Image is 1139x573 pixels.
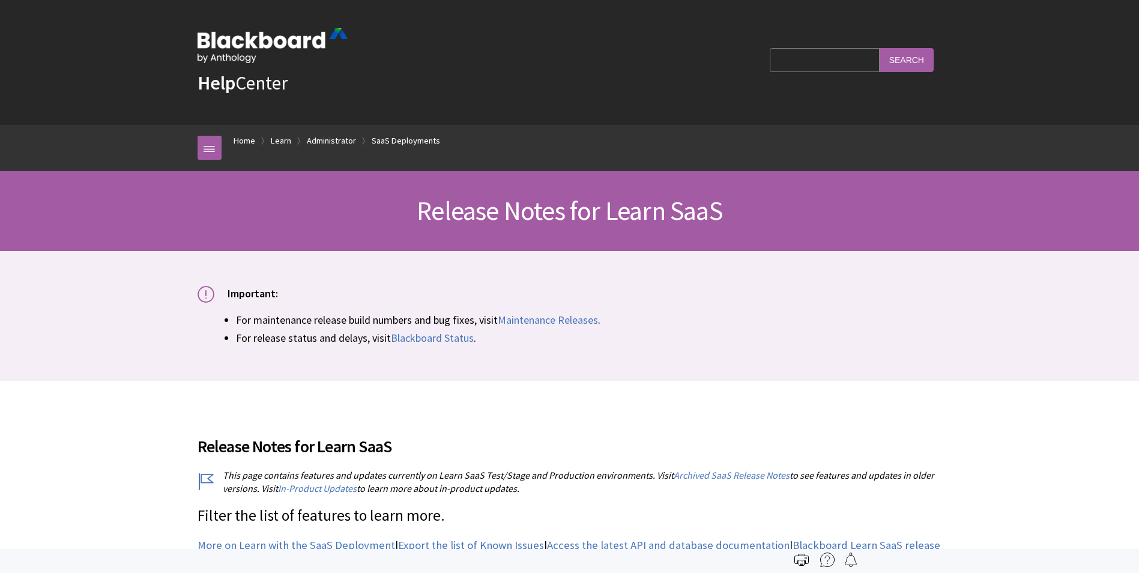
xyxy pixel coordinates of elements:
[417,194,722,227] span: Release Notes for Learn SaaS
[372,133,440,148] a: SaaS Deployments
[307,133,356,148] a: Administrator
[228,286,278,300] span: Important:
[236,312,942,328] li: For maintenance release build numbers and bug fixes, visit .
[198,538,395,553] a: More on Learn with the SaaS Deployment
[498,313,598,327] a: Maintenance Releases
[271,133,291,148] a: Learn
[198,419,942,459] h2: Release Notes for Learn SaaS
[794,553,809,567] img: Print
[820,553,835,567] img: More help
[198,538,942,569] p: | | | |
[278,482,357,495] a: In-Product Updates
[880,48,934,71] input: Search
[198,71,288,95] a: HelpCenter
[198,505,942,527] p: Filter the list of features to learn more.
[547,538,790,553] a: Access the latest API and database documentation
[391,331,474,345] a: Blackboard Status
[234,133,255,148] a: Home
[236,330,942,346] li: For release status and delays, visit .
[198,468,942,496] p: This page contains features and updates currently on Learn SaaS Test/Stage and Production environ...
[398,538,544,553] a: Export the list of Known Issues
[198,28,348,63] img: Blackboard by Anthology
[198,71,235,95] strong: Help
[674,469,790,482] a: Archived SaaS Release Notes
[844,553,858,567] img: Follow this page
